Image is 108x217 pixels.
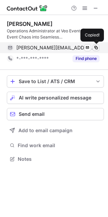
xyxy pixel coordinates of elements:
span: Notes [18,156,101,162]
span: Find work email [18,142,101,149]
span: [PERSON_NAME][EMAIL_ADDRESS][DOMAIN_NAME] [16,45,94,51]
div: Save to List / ATS / CRM [19,79,92,84]
span: AI write personalized message [19,95,91,100]
button: save-profile-one-click [7,75,104,88]
div: [PERSON_NAME] [7,20,52,27]
button: Reveal Button [73,55,99,62]
div: Operations Administrator at Veo Events | Turning Event Chaos into Seamless Experiences(hopefully!) [7,28,104,40]
button: AI write personalized message [7,92,104,104]
button: Send email [7,108,104,120]
span: Add to email campaign [18,128,73,133]
button: Find work email [7,141,104,150]
button: Notes [7,154,104,164]
img: ContactOut v5.3.10 [7,4,48,12]
button: Add to email campaign [7,124,104,137]
span: Send email [19,111,45,117]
